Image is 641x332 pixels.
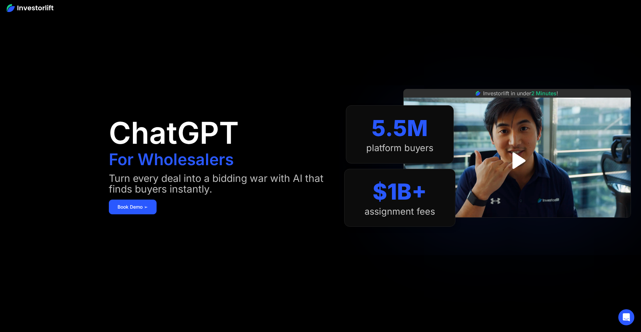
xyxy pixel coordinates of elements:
[618,309,634,325] div: Open Intercom Messenger
[372,115,428,141] div: 5.5M
[483,89,558,97] div: Investorlift in under !
[502,146,532,176] a: open lightbox
[373,179,427,205] div: $1B+
[109,173,331,194] div: Turn every deal into a bidding war with AI that finds buyers instantly.
[109,151,234,168] h1: For Wholesalers
[366,143,433,153] div: platform buyers
[109,200,157,214] a: Book Demo ➢
[109,118,239,148] h1: ChatGPT
[531,90,557,97] span: 2 Minutes
[467,221,567,229] iframe: Customer reviews powered by Trustpilot
[365,206,435,217] div: assignment fees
